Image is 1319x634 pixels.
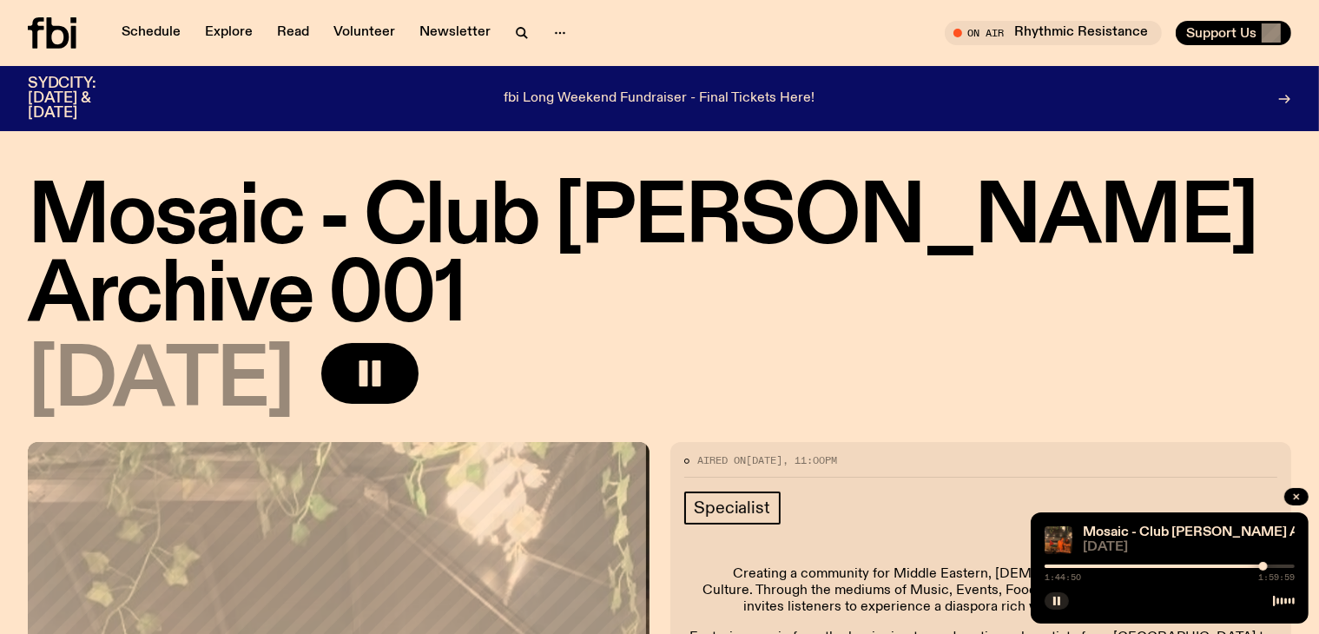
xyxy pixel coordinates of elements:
[945,21,1162,45] button: On AirRhythmic Resistance
[28,343,293,421] span: [DATE]
[747,453,783,467] span: [DATE]
[695,499,770,518] span: Specialist
[1258,573,1295,582] span: 1:59:59
[267,21,320,45] a: Read
[28,180,1291,336] h1: Mosaic - Club [PERSON_NAME] Archive 001
[1083,541,1295,554] span: [DATE]
[684,566,1278,617] p: Creating a community for Middle Eastern, [DEMOGRAPHIC_DATA], and African Culture. Through the med...
[195,21,263,45] a: Explore
[1045,573,1081,582] span: 1:44:50
[1045,526,1072,554] img: Tommy and Jono Playing at a fundraiser for Palestine
[1186,25,1256,41] span: Support Us
[698,453,747,467] span: Aired on
[111,21,191,45] a: Schedule
[684,492,781,525] a: Specialist
[28,76,139,121] h3: SYDCITY: [DATE] & [DATE]
[505,91,815,107] p: fbi Long Weekend Fundraiser - Final Tickets Here!
[409,21,501,45] a: Newsletter
[783,453,838,467] span: , 11:00pm
[1176,21,1291,45] button: Support Us
[323,21,406,45] a: Volunteer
